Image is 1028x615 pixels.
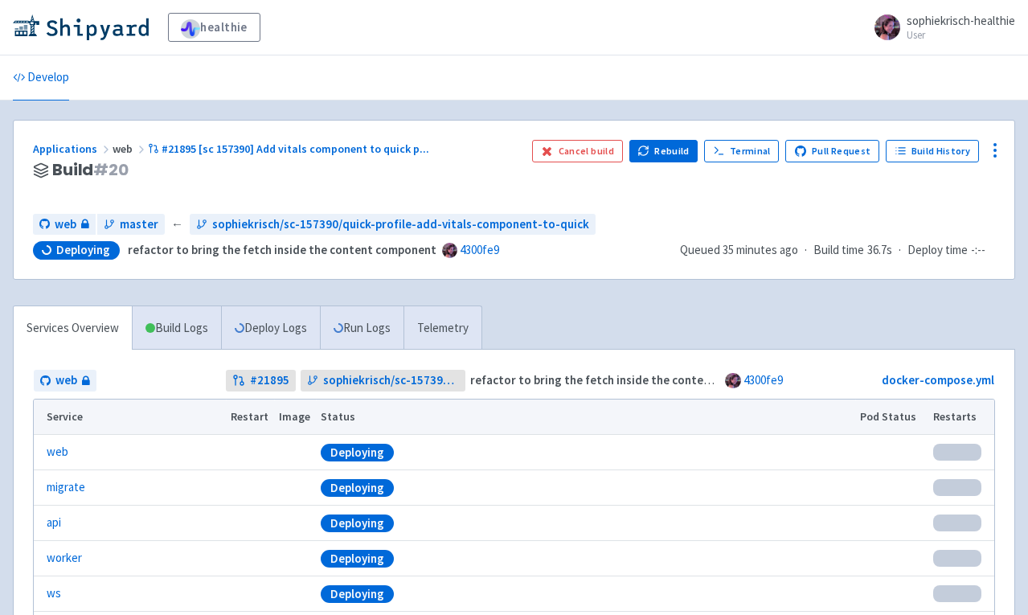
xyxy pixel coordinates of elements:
[680,242,798,257] span: Queued
[321,444,394,461] div: Deploying
[93,158,129,181] span: # 20
[316,400,855,435] th: Status
[97,214,165,236] a: master
[723,242,798,257] time: 35 minutes ago
[301,370,465,392] a: sophiekrisch/sc-157390/quick-profile-add-vitals-component-to-quick
[629,140,698,162] button: Rebuild
[47,514,61,532] a: api
[226,400,274,435] th: Restart
[532,140,623,162] button: Cancel build
[470,372,779,387] strong: refactor to bring the fetch inside the content component
[47,549,82,568] a: worker
[56,242,110,258] span: Deploying
[971,241,985,260] span: -:--
[55,371,77,390] span: web
[13,14,149,40] img: Shipyard logo
[907,30,1015,40] small: User
[133,306,221,351] a: Build Logs
[867,241,892,260] span: 36.7s
[785,140,879,162] a: Pull Request
[321,585,394,603] div: Deploying
[323,371,458,390] span: sophiekrisch/sc-157390/quick-profile-add-vitals-component-to-quick
[320,306,403,351] a: Run Logs
[221,306,320,351] a: Deploy Logs
[34,400,226,435] th: Service
[907,13,1015,28] span: sophiekrisch-healthie
[813,241,864,260] span: Build time
[55,215,76,234] span: web
[882,372,994,387] a: docker-compose.yml
[52,161,129,179] span: Build
[162,141,429,156] span: #21895 [sc 157390] Add vitals component to quick p ...
[34,370,96,392] a: web
[704,140,779,162] a: Terminal
[47,478,85,497] a: migrate
[148,141,432,156] a: #21895 [sc 157390] Add vitals component to quick p...
[13,55,69,100] a: Develop
[47,584,61,603] a: ws
[743,372,783,387] a: 4300fe9
[190,214,596,236] a: sophiekrisch/sc-157390/quick-profile-add-vitals-component-to-quick
[321,479,394,497] div: Deploying
[128,242,436,257] strong: refactor to bring the fetch inside the content component
[274,400,316,435] th: Image
[250,371,289,390] strong: # 21895
[403,306,481,351] a: Telemetry
[14,306,132,351] a: Services Overview
[855,400,928,435] th: Pod Status
[321,550,394,568] div: Deploying
[33,141,113,156] a: Applications
[168,13,260,42] a: healthie
[680,241,995,260] div: · ·
[226,370,296,392] a: #21895
[212,215,589,234] span: sophiekrisch/sc-157390/quick-profile-add-vitals-component-to-quick
[113,141,148,156] span: web
[460,242,499,257] a: 4300fe9
[171,215,183,234] span: ←
[33,214,96,236] a: web
[865,14,1015,40] a: sophiekrisch-healthie User
[47,443,68,461] a: web
[907,241,968,260] span: Deploy time
[321,515,394,532] div: Deploying
[928,400,994,435] th: Restarts
[120,215,158,234] span: master
[886,140,979,162] a: Build History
